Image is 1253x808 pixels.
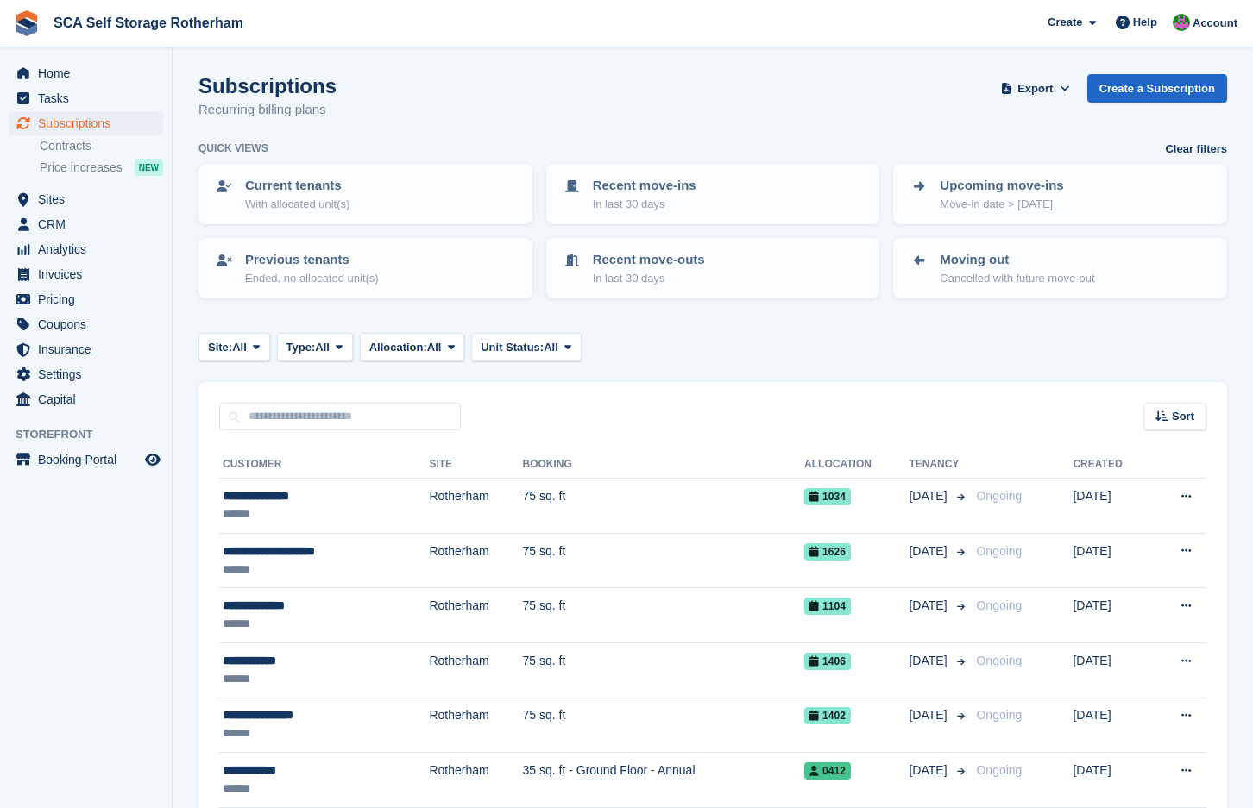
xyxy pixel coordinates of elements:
[9,187,163,211] a: menu
[1193,15,1237,32] span: Account
[315,339,330,356] span: All
[804,598,851,615] span: 1104
[245,196,349,213] p: With allocated unit(s)
[38,287,142,311] span: Pricing
[38,312,142,336] span: Coupons
[38,111,142,135] span: Subscriptions
[14,10,40,36] img: stora-icon-8386f47178a22dfd0bd8f6a31ec36ba5ce8667c1dd55bd0f319d3a0aa187defe.svg
[909,487,950,505] span: [DATE]
[9,237,163,261] a: menu
[1073,588,1149,643] td: [DATE]
[523,533,805,588] td: 75 sq. ft
[909,652,950,670] span: [DATE]
[219,451,429,479] th: Customer
[1073,533,1149,588] td: [DATE]
[909,597,950,615] span: [DATE]
[548,240,878,297] a: Recent move-outs In last 30 days
[369,339,427,356] span: Allocation:
[9,262,163,286] a: menu
[940,196,1063,213] p: Move-in date > [DATE]
[593,176,696,196] p: Recent move-ins
[429,588,522,643] td: Rotherham
[277,333,353,361] button: Type: All
[1133,14,1157,31] span: Help
[1172,408,1194,425] span: Sort
[804,451,909,479] th: Allocation
[1017,80,1053,97] span: Export
[548,166,878,222] a: Recent move-ins In last 30 days
[593,270,705,287] p: In last 30 days
[804,653,851,670] span: 1406
[471,333,581,361] button: Unit Status: All
[9,337,163,361] a: menu
[804,488,851,505] span: 1034
[940,270,1094,287] p: Cancelled with future move-out
[523,753,805,808] td: 35 sq. ft - Ground Floor - Annual
[200,166,531,222] a: Current tenants With allocated unit(s)
[135,159,163,176] div: NEW
[1073,479,1149,534] td: [DATE]
[1048,14,1082,31] span: Create
[9,111,163,135] a: menu
[38,337,142,361] span: Insurance
[523,451,805,479] th: Booking
[245,250,379,270] p: Previous tenants
[38,212,142,236] span: CRM
[804,707,851,724] span: 1402
[38,448,142,472] span: Booking Portal
[38,237,142,261] span: Analytics
[9,61,163,85] a: menu
[9,387,163,411] a: menu
[1073,698,1149,753] td: [DATE]
[142,449,163,470] a: Preview store
[360,333,465,361] button: Allocation: All
[38,61,142,85] span: Home
[1073,753,1149,808] td: [DATE]
[245,176,349,196] p: Current tenants
[429,753,522,808] td: Rotherham
[40,158,163,177] a: Price increases NEW
[38,86,142,110] span: Tasks
[427,339,442,356] span: All
[40,160,123,176] span: Price increases
[544,339,558,356] span: All
[9,212,163,236] a: menu
[523,479,805,534] td: 75 sq. ft
[198,333,270,361] button: Site: All
[429,479,522,534] td: Rotherham
[976,544,1022,558] span: Ongoing
[38,362,142,386] span: Settings
[40,138,163,154] a: Contracts
[429,698,522,753] td: Rotherham
[1073,451,1149,479] th: Created
[429,642,522,698] td: Rotherham
[47,9,250,37] a: SCA Self Storage Rotherham
[998,74,1074,103] button: Export
[976,598,1022,612] span: Ongoing
[976,763,1022,777] span: Ongoing
[481,339,544,356] span: Unit Status:
[523,698,805,753] td: 75 sq. ft
[38,262,142,286] span: Invoices
[593,250,705,270] p: Recent move-outs
[909,451,969,479] th: Tenancy
[804,762,851,780] span: 0412
[198,141,268,156] h6: Quick views
[909,542,950,561] span: [DATE]
[245,270,379,287] p: Ended, no allocated unit(s)
[1173,14,1190,31] img: Sarah Race
[200,240,531,297] a: Previous tenants Ended, no allocated unit(s)
[286,339,316,356] span: Type:
[9,86,163,110] a: menu
[16,426,172,443] span: Storefront
[198,100,337,120] p: Recurring billing plans
[9,362,163,386] a: menu
[1165,141,1227,158] a: Clear filters
[976,708,1022,722] span: Ongoing
[9,287,163,311] a: menu
[895,166,1225,222] a: Upcoming move-ins Move-in date > [DATE]
[976,654,1022,667] span: Ongoing
[1073,642,1149,698] td: [DATE]
[523,642,805,698] td: 75 sq. ft
[429,533,522,588] td: Rotherham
